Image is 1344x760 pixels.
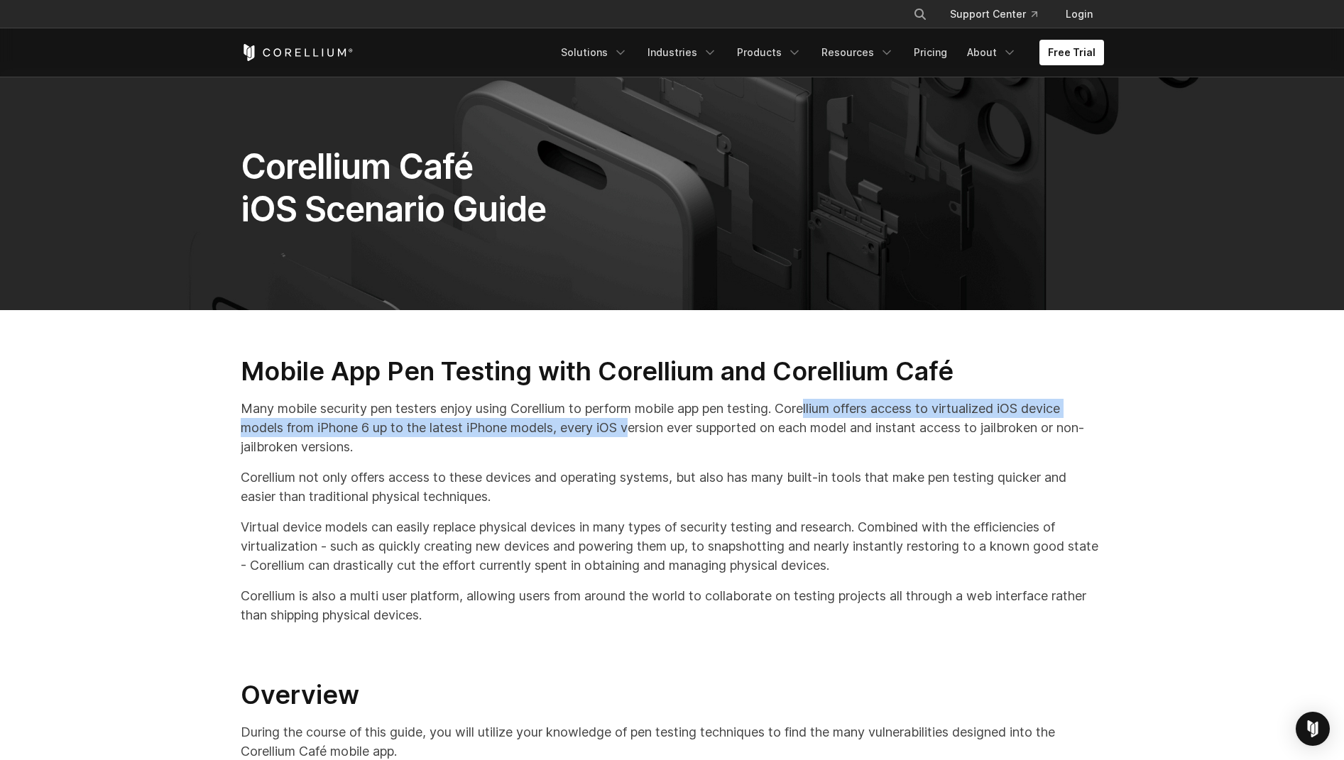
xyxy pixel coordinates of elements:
a: Free Trial [1039,40,1104,65]
div: Navigation Menu [896,1,1104,27]
p: Many mobile security pen testers enjoy using Corellium to perform mobile app pen testing. Corelli... [241,399,1104,456]
a: Solutions [552,40,636,65]
p: Corellium not only offers access to these devices and operating systems, but also has many built-... [241,468,1104,506]
h2: Mobile App Pen Testing with Corellium and Corellium Café [241,356,1104,387]
button: Search [907,1,933,27]
a: Support Center [939,1,1049,27]
h2: Overview [241,679,1104,711]
a: About [958,40,1025,65]
span: Corellium Café iOS Scenario Guide [241,145,547,230]
a: Industries [639,40,726,65]
a: Products [728,40,810,65]
a: Login [1054,1,1104,27]
a: Corellium Home [241,44,354,61]
p: Virtual device models can easily replace physical devices in many types of security testing and r... [241,517,1104,575]
div: Open Intercom Messenger [1296,712,1330,746]
a: Resources [813,40,902,65]
a: Pricing [905,40,956,65]
div: Navigation Menu [552,40,1104,65]
p: Corellium is also a multi user platform, allowing users from around the world to collaborate on t... [241,586,1104,624]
